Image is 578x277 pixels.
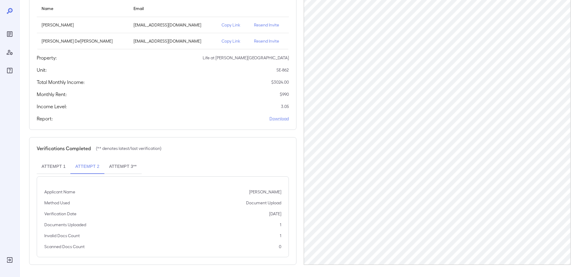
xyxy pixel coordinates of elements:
[70,159,104,174] button: Attempt 2
[104,159,142,174] button: Attempt 3**
[37,78,85,86] h5: Total Monthly Income:
[37,115,53,122] h5: Report:
[37,91,67,98] h5: Monthly Rent:
[44,200,70,206] p: Method Used
[269,211,281,217] p: [DATE]
[203,55,289,61] p: Life at [PERSON_NAME][GEOGRAPHIC_DATA]
[42,22,124,28] p: [PERSON_NAME]
[249,189,281,195] p: [PERSON_NAME]
[221,38,244,44] p: Copy Link
[44,189,75,195] p: Applicant Name
[221,22,244,28] p: Copy Link
[280,233,281,239] p: 1
[96,145,161,151] p: (** denotes latest/last verification)
[280,91,289,97] p: $ 990
[281,103,289,109] p: 3.05
[44,211,76,217] p: Verification Date
[276,67,289,73] p: SE-862
[5,29,15,39] div: Reports
[271,79,289,85] p: $ 3024.00
[44,222,86,228] p: Documents Uploaded
[37,54,57,61] h5: Property:
[37,145,91,152] h5: Verifications Completed
[37,159,70,174] button: Attempt 1
[134,22,212,28] p: [EMAIL_ADDRESS][DOMAIN_NAME]
[134,38,212,44] p: [EMAIL_ADDRESS][DOMAIN_NAME]
[5,255,15,265] div: Log Out
[254,38,284,44] p: Resend Invite
[254,22,284,28] p: Resend Invite
[42,38,124,44] p: [PERSON_NAME] De'[PERSON_NAME]
[37,103,67,110] h5: Income Level:
[280,222,281,228] p: 1
[37,66,47,74] h5: Unit:
[44,233,80,239] p: Invalid Docs Count
[44,244,85,250] p: Scanned Docs Count
[5,66,15,75] div: FAQ
[246,200,281,206] p: Document Upload
[5,47,15,57] div: Manage Users
[279,244,281,250] p: 0
[269,116,289,122] a: Download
